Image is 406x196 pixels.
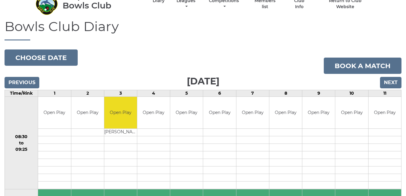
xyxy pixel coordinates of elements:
td: Open Play [335,97,368,128]
td: 11 [368,90,401,97]
input: Previous [5,77,39,88]
td: 1 [38,90,71,97]
button: Choose date [5,49,78,66]
td: 2 [71,90,104,97]
td: Open Play [302,97,335,128]
td: Open Play [203,97,236,128]
td: Time/Rink [5,90,38,97]
td: 3 [104,90,137,97]
td: 5 [170,90,203,97]
td: Open Play [104,97,137,128]
td: 4 [137,90,170,97]
a: Book a match [324,58,401,74]
input: Next [380,77,401,88]
td: Open Play [71,97,104,128]
td: Open Play [236,97,269,128]
td: 08:30 to 09:25 [5,97,38,189]
td: Open Play [269,97,302,128]
td: Open Play [38,97,71,128]
td: 6 [203,90,236,97]
td: 10 [335,90,368,97]
td: Open Play [369,97,401,128]
td: Open Play [170,97,203,128]
td: Open Play [137,97,170,128]
td: [PERSON_NAME] [104,128,137,136]
h1: Bowls Club Diary [5,19,401,40]
td: 7 [236,90,269,97]
td: 8 [269,90,302,97]
td: 9 [302,90,335,97]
